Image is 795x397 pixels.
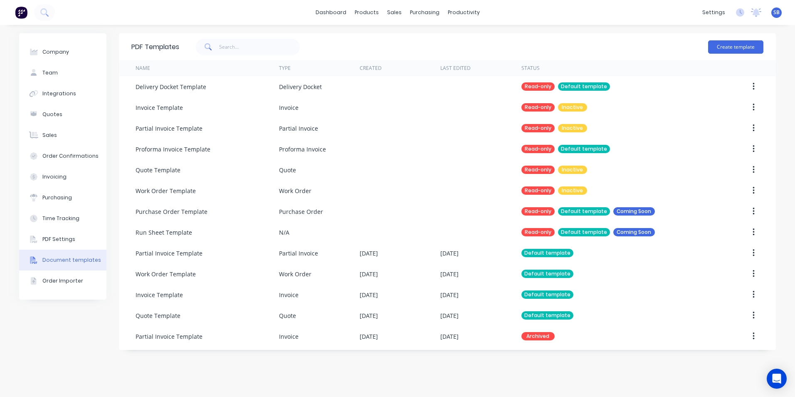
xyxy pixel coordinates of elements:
div: [DATE] [360,290,378,299]
div: Read-only [521,166,555,174]
div: [DATE] [440,311,459,320]
div: Invoice Template [136,290,183,299]
div: Inactive [558,103,587,112]
div: Read-only [521,145,555,153]
div: [DATE] [360,311,378,320]
div: Inactive [558,124,587,132]
div: Open Intercom Messenger [767,369,787,389]
div: Status [521,65,540,72]
div: Invoice [279,103,299,112]
div: Name [136,65,150,72]
div: N/A [279,228,289,237]
button: Invoicing [19,166,106,187]
button: Team [19,62,106,83]
button: Purchasing [19,187,106,208]
div: Work Order Template [136,186,196,195]
div: Default template [558,228,610,236]
div: Default template [521,311,573,320]
input: Search... [219,39,300,55]
div: Default template [558,145,610,153]
img: Factory [15,6,27,19]
div: Work Order Template [136,270,196,278]
div: Proforma Invoice Template [136,145,210,154]
div: Work Order [279,186,311,195]
div: Type [279,65,291,72]
div: Read-only [521,82,555,91]
div: Read-only [521,103,555,112]
div: Purchasing [42,194,72,201]
div: Run Sheet Template [136,228,192,237]
button: Company [19,42,106,62]
div: Default template [521,290,573,299]
div: Time Tracking [42,215,79,222]
div: Default template [558,82,610,91]
div: sales [383,6,406,19]
div: Read-only [521,228,555,236]
div: Invoice [279,332,299,341]
div: Partial Invoice Template [136,332,202,341]
div: Coming Soon [613,207,655,216]
button: Integrations [19,83,106,104]
button: Sales [19,125,106,146]
div: Purchase Order [279,207,323,216]
div: Team [42,69,58,77]
div: [DATE] [440,270,459,278]
button: Quotes [19,104,106,125]
div: Last Edited [440,65,471,72]
div: [DATE] [360,249,378,258]
div: Company [42,48,69,56]
div: Read-only [521,124,555,132]
div: Invoicing [42,173,67,181]
div: products [351,6,383,19]
div: Inactive [558,186,587,195]
button: Create template [708,40,763,54]
div: Order Importer [42,277,83,285]
div: Quote Template [136,166,180,174]
div: [DATE] [360,332,378,341]
div: Partial Invoice [279,249,318,258]
div: Quote [279,166,296,174]
div: Delivery Docket [279,82,322,91]
div: Work Order [279,270,311,278]
div: Invoice [279,290,299,299]
div: Default template [521,249,573,257]
button: Document templates [19,250,106,270]
button: PDF Settings [19,229,106,250]
div: Purchase Order Template [136,207,207,216]
div: Archived [521,332,555,340]
div: purchasing [406,6,444,19]
div: Document templates [42,256,101,264]
div: PDF Templates [131,42,179,52]
div: Delivery Docket Template [136,82,206,91]
div: Partial Invoice Template [136,249,202,258]
div: Quote [279,311,296,320]
div: Read-only [521,186,555,195]
div: Created [360,65,382,72]
div: PDF Settings [42,236,75,243]
div: Order Confirmations [42,152,99,160]
div: Default template [521,270,573,278]
div: Quotes [42,111,62,118]
div: Quote Template [136,311,180,320]
div: Sales [42,132,57,139]
button: Order Importer [19,270,106,291]
div: Partial Invoice Template [136,124,202,133]
div: [DATE] [360,270,378,278]
button: Time Tracking [19,208,106,229]
a: dashboard [311,6,351,19]
div: productivity [444,6,484,19]
div: [DATE] [440,290,459,299]
div: [DATE] [440,332,459,341]
div: settings [698,6,729,19]
div: Inactive [558,166,587,174]
div: Read-only [521,207,555,216]
span: SB [773,9,780,16]
button: Order Confirmations [19,146,106,166]
div: Default template [558,207,610,216]
div: Partial Invoice [279,124,318,133]
div: [DATE] [440,249,459,258]
div: Invoice Template [136,103,183,112]
div: Proforma Invoice [279,145,326,154]
div: Coming Soon [613,228,655,236]
div: Integrations [42,90,76,97]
